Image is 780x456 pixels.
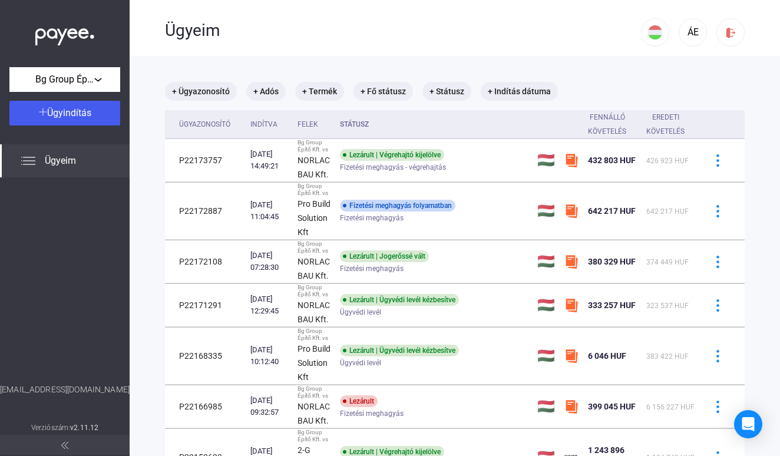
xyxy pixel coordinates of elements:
mat-chip: + Termék [295,82,344,101]
div: Lezárult | Végrehajtó kijelölve [340,149,444,161]
div: Bg Group Építő Kft. vs [298,328,330,342]
div: Bg Group Építő Kft. vs [298,139,330,153]
img: more-blue [712,256,724,268]
td: 🇭🇺 [533,183,560,240]
span: Ügyeim [45,154,76,168]
td: P22168335 [165,328,246,385]
span: Fizetési meghagyás [340,211,404,225]
span: 333 257 HUF [588,300,636,310]
strong: v2.11.12 [70,424,98,432]
td: 🇭🇺 [533,385,560,428]
div: Ügyazonosító [179,117,241,131]
button: more-blue [705,394,730,419]
th: Státusz [335,110,533,139]
div: Fizetési meghagyás folyamatban [340,200,455,212]
img: more-blue [712,350,724,362]
button: more-blue [705,199,730,223]
span: 374 449 HUF [646,258,689,266]
span: 6 046 HUF [588,351,626,361]
strong: Pro Build Solution Kft [298,199,330,237]
mat-chip: + Adós [246,82,286,101]
mat-chip: + Fő státusz [353,82,413,101]
strong: NORLAC BAU Kft. [298,300,330,324]
img: more-blue [712,154,724,167]
div: [DATE] 14:49:21 [250,148,288,172]
img: szamlazzhu-mini [564,399,579,414]
strong: NORLAC BAU Kft. [298,402,330,425]
button: logout-red [716,18,745,47]
button: more-blue [705,148,730,173]
button: ÁE [679,18,707,47]
img: HU [648,25,662,39]
span: Ügyvédi levél [340,356,381,370]
strong: Pro Build Solution Kft [298,344,330,382]
span: Fizetési meghagyás - végrehajtás [340,160,446,174]
span: Ügyvédi levél [340,305,381,319]
td: 🇭🇺 [533,240,560,283]
span: Fizetési meghagyás [340,262,404,276]
span: 323 537 HUF [646,302,689,310]
td: P22166985 [165,385,246,428]
img: plus-white.svg [39,108,47,116]
span: 6 156 227 HUF [646,403,695,411]
img: more-blue [712,401,724,413]
td: 🇭🇺 [533,328,560,385]
div: Bg Group Építő Kft. vs [298,429,330,443]
span: Fizetési meghagyás [340,407,404,421]
span: Bg Group Építő Kft. [35,72,94,87]
td: 🇭🇺 [533,284,560,327]
button: Ügyindítás [9,101,120,125]
div: ÁE [683,25,703,39]
button: HU [641,18,669,47]
mat-chip: + Ügyazonosító [165,82,237,101]
div: Felek [298,117,330,131]
img: szamlazzhu-mini [564,255,579,269]
img: white-payee-white-dot.svg [35,22,94,46]
mat-chip: + Státusz [422,82,471,101]
div: Bg Group Építő Kft. vs [298,385,330,399]
span: 426 923 HUF [646,157,689,165]
div: Lezárult | Ügyvédi levél kézbesítve [340,294,459,306]
img: szamlazzhu-mini [564,349,579,363]
div: [DATE] 10:12:40 [250,344,288,368]
div: Indítva [250,117,277,131]
span: Ügyindítás [47,107,91,118]
div: [DATE] 12:29:45 [250,293,288,317]
div: [DATE] 07:28:30 [250,250,288,273]
div: Ügyeim [165,21,641,41]
button: more-blue [705,343,730,368]
img: szamlazzhu-mini [564,204,579,218]
div: Fennálló követelés [588,110,637,138]
div: Lezárult | Jogerőssé vált [340,250,429,262]
div: Bg Group Építő Kft. vs [298,284,330,298]
div: Lezárult [340,395,378,407]
span: 383 422 HUF [646,352,689,361]
img: more-blue [712,299,724,312]
img: list.svg [21,154,35,168]
div: Indítva [250,117,288,131]
div: Fennálló követelés [588,110,626,138]
td: 🇭🇺 [533,139,560,182]
div: Eredeti követelés [646,110,695,138]
img: more-blue [712,205,724,217]
img: arrow-double-left-grey.svg [61,442,68,449]
div: Eredeti követelés [646,110,685,138]
div: Felek [298,117,318,131]
td: P22172108 [165,240,246,283]
img: logout-red [725,27,737,39]
div: Bg Group Építő Kft. vs [298,183,330,197]
td: P22173757 [165,139,246,182]
span: 642 217 HUF [646,207,689,216]
span: 642 217 HUF [588,206,636,216]
img: szamlazzhu-mini [564,298,579,312]
button: more-blue [705,293,730,318]
strong: NORLAC BAU Kft. [298,156,330,179]
div: [DATE] 09:32:57 [250,395,288,418]
img: szamlazzhu-mini [564,153,579,167]
mat-chip: + Indítás dátuma [481,82,558,101]
button: Bg Group Építő Kft. [9,67,120,92]
button: more-blue [705,249,730,274]
td: P22171291 [165,284,246,327]
div: Lezárult | Ügyvédi levél kézbesítve [340,345,459,356]
div: [DATE] 11:04:45 [250,199,288,223]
